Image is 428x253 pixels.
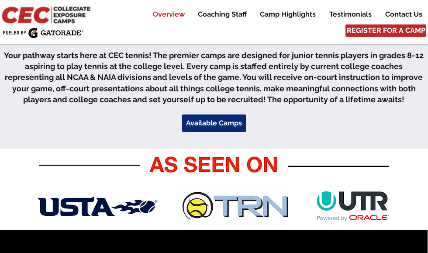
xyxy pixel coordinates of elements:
p: Testimonials [325,9,376,20]
a: Camp Highlights [253,9,322,20]
p: Contact Us [381,9,427,20]
span: Available Camps [186,118,242,128]
a: Coaching Staff [191,9,253,20]
span: Your pathway starts here at CEC tennis! The premier camps are designed for junior tennis players ... [4,51,424,104]
a: REGISTER FOR A CAMP [345,24,426,37]
img: As Seen On CEC .png [36,152,392,225]
a: Available Camps [182,114,246,132]
img: Fueled by Gatorade.png [3,28,83,38]
p: Coaching Staff [193,9,251,20]
a: Overview [146,9,191,20]
span: REGISTER FOR A CAMP [347,26,425,35]
p: Overview [148,9,189,20]
a: Testimonials [323,9,378,20]
p: Camp Highlights [255,9,320,20]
